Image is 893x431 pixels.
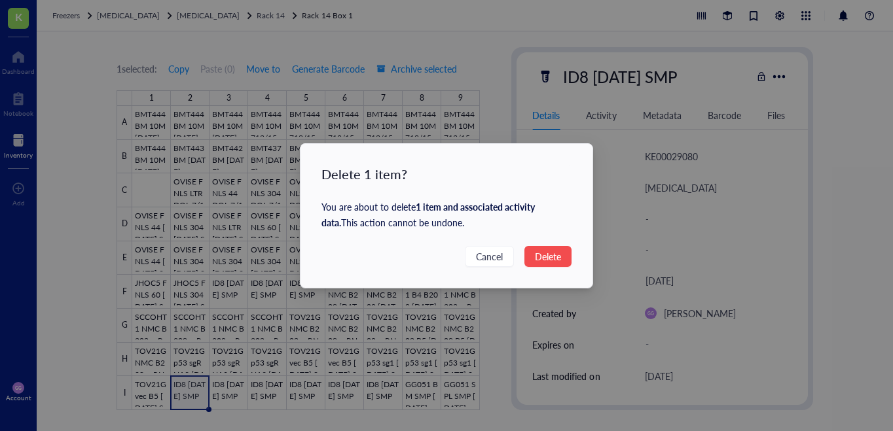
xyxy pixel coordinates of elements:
button: Cancel [465,246,514,267]
span: Delete [535,249,561,264]
span: Cancel [476,249,503,264]
div: You are about to delete This action cannot be undone. [321,199,572,230]
strong: 1 item and associated activity data . [321,200,535,229]
div: Delete 1 item? [321,165,572,183]
button: Delete [524,246,572,267]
